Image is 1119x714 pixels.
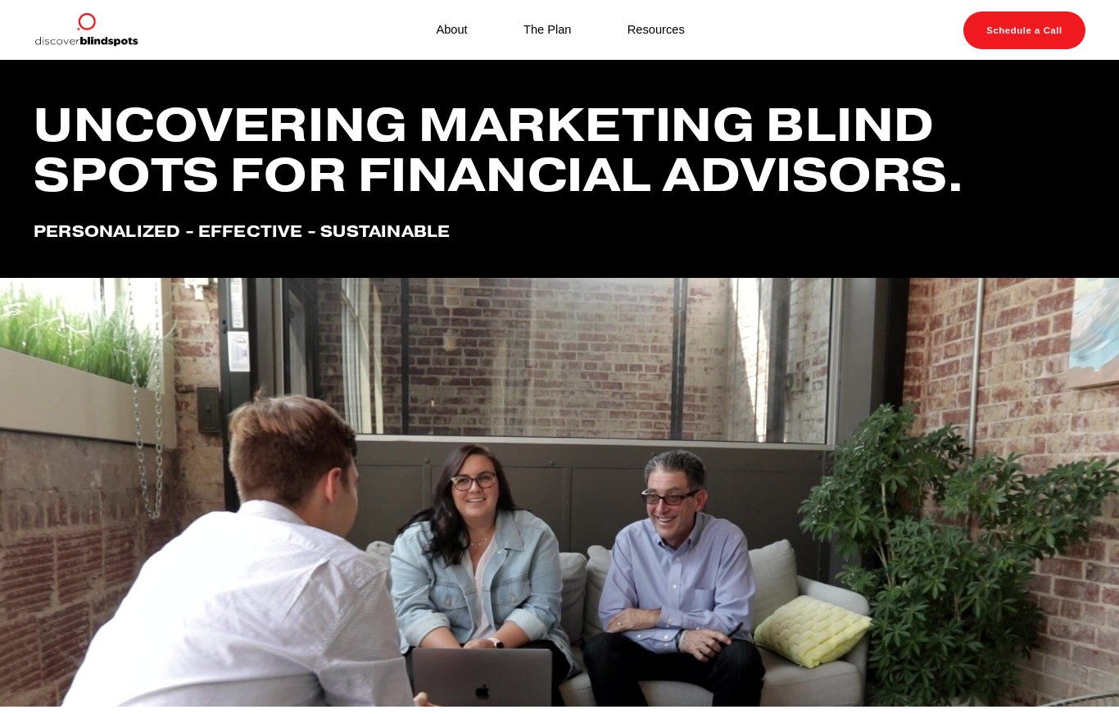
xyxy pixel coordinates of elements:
[523,19,572,40] a: The Plan
[963,11,1085,49] a: Schedule a Call
[436,19,467,40] a: About
[34,222,1085,241] h4: Personalized - effective - Sustainable
[627,19,685,40] a: Resources
[34,100,1085,201] h1: Uncovering marketing blind spots for financial advisors.
[34,11,138,49] img: Discover Blind Spots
